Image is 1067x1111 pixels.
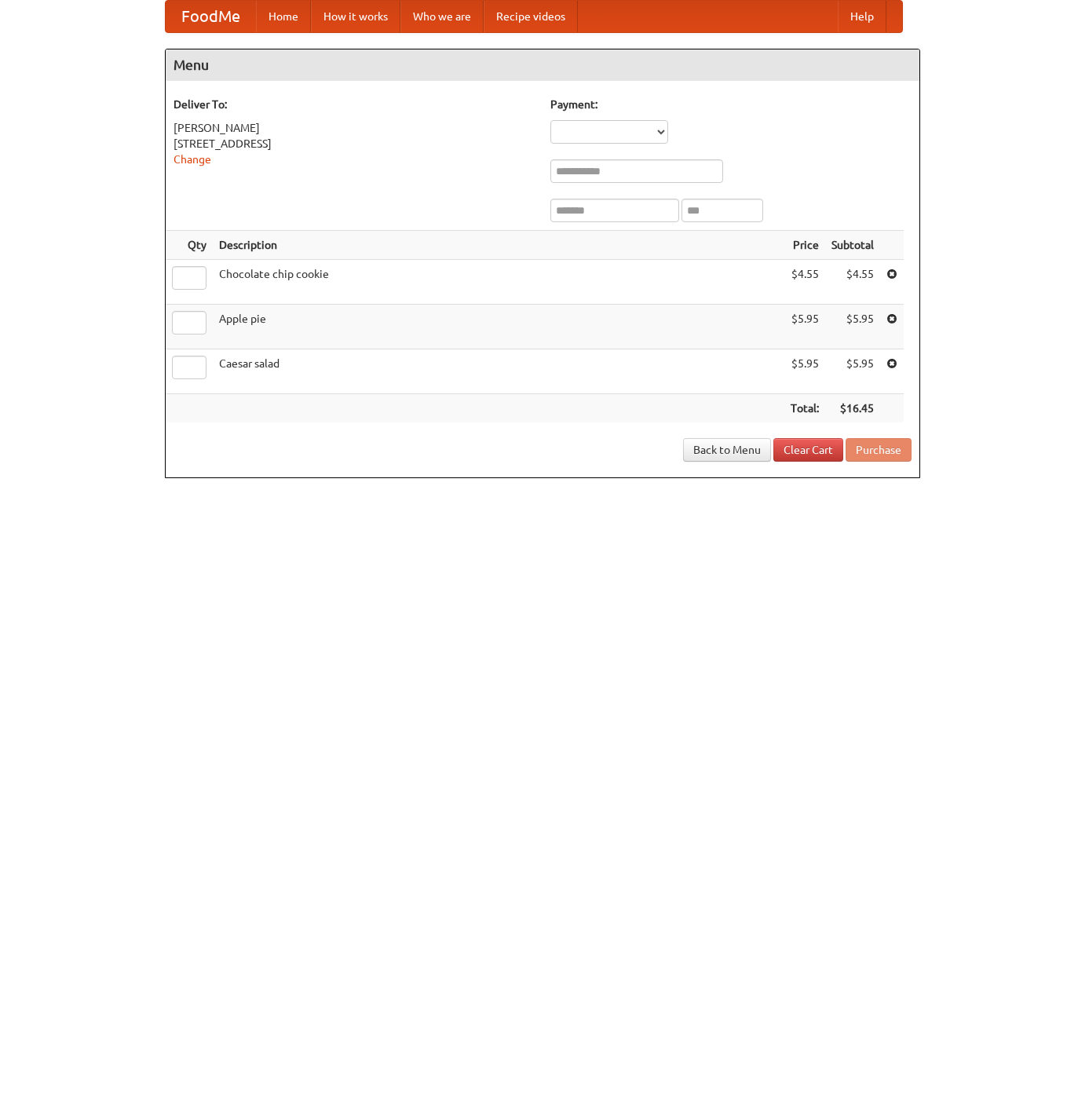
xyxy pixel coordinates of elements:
[838,1,886,32] a: Help
[683,438,771,462] a: Back to Menu
[846,438,912,462] button: Purchase
[174,153,211,166] a: Change
[784,349,825,394] td: $5.95
[213,305,784,349] td: Apple pie
[166,49,919,81] h4: Menu
[166,231,213,260] th: Qty
[784,394,825,423] th: Total:
[773,438,843,462] a: Clear Cart
[825,231,880,260] th: Subtotal
[784,305,825,349] td: $5.95
[174,136,535,152] div: [STREET_ADDRESS]
[166,1,256,32] a: FoodMe
[484,1,578,32] a: Recipe videos
[550,97,912,112] h5: Payment:
[825,349,880,394] td: $5.95
[213,260,784,305] td: Chocolate chip cookie
[174,97,535,112] h5: Deliver To:
[784,231,825,260] th: Price
[784,260,825,305] td: $4.55
[825,394,880,423] th: $16.45
[825,305,880,349] td: $5.95
[213,349,784,394] td: Caesar salad
[825,260,880,305] td: $4.55
[256,1,311,32] a: Home
[311,1,400,32] a: How it works
[174,120,535,136] div: [PERSON_NAME]
[400,1,484,32] a: Who we are
[213,231,784,260] th: Description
